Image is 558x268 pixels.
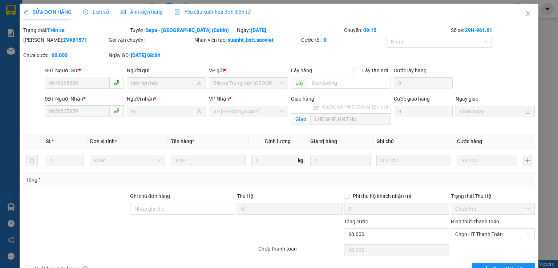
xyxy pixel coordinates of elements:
b: Sapa - [GEOGRAPHIC_DATA] (Cabin) [146,27,229,33]
div: Người nhận [127,95,206,103]
div: Trạng thái: [23,26,129,34]
input: 0 [310,155,371,166]
div: Người gửi [127,66,206,74]
b: 60.000 [52,52,68,58]
div: Nhân viên tạo: [194,36,300,44]
div: Tổng: 1 [26,176,216,184]
div: Gói vận chuyển: [109,36,193,44]
div: Ngày: [236,26,343,34]
input: Dọc đường [308,77,391,89]
span: Lấy [291,77,308,89]
span: Giá trị hàng [310,138,337,144]
span: Chọn HT Thanh Toán [455,229,530,240]
b: 29H-961.61 [465,27,492,33]
input: Cước giao hàng [394,106,453,117]
span: phone [114,80,120,85]
b: 0 [324,37,327,43]
span: Giao [291,113,310,125]
label: Cước giao hàng [394,96,430,102]
span: Khác [94,155,160,166]
span: SL [46,138,52,144]
span: kg [297,155,304,166]
span: Cước hàng [457,138,482,144]
span: Định lượng [265,138,291,144]
b: [DATE] [251,27,266,33]
span: Bến xe Trung tâm Lào Cai [213,78,284,89]
input: Ghi Chú [376,155,451,166]
input: VD: Bàn, Ghế [171,155,246,166]
span: close [525,11,531,16]
div: VP gửi [209,66,288,74]
span: VP Gia Lâm [213,106,284,117]
b: Trên xe [47,27,65,33]
input: Cước lấy hàng [394,77,453,89]
span: Đơn vị tính [90,138,117,144]
input: Tên người gửi [131,79,195,87]
button: Close [518,4,538,24]
th: Ghi chú [373,134,454,149]
span: clock-circle [83,9,88,15]
input: 0 [457,155,517,166]
label: Cước lấy hàng [394,68,426,73]
span: phone [114,108,120,114]
span: Lấy tận nơi [359,66,391,74]
div: Số xe: [450,26,535,34]
div: Chưa thanh toán [258,245,343,257]
button: delete [26,155,38,166]
img: icon [174,9,180,15]
input: Ngày giao [460,107,524,115]
div: Chưa cước : [23,51,107,59]
span: Tên hàng [171,138,194,144]
span: picture [121,9,126,15]
span: Chưa thu [455,203,530,214]
div: Trạng thái Thu Hộ [451,192,535,200]
b: ZVX61571 [63,37,87,43]
input: Giao tận nơi [310,113,391,125]
div: Tuyến: [129,26,236,34]
span: [GEOGRAPHIC_DATA] tận nơi [319,103,391,111]
span: Lấy hàng [291,68,312,73]
label: Ghi chú đơn hàng [130,193,170,199]
input: Ghi chú đơn hàng [130,203,235,215]
label: Hình thức thanh toán [451,219,499,224]
b: [DATE] 08:34 [131,52,160,58]
div: [PERSON_NAME]: [23,36,107,44]
span: user [197,109,202,114]
span: Ảnh kiện hàng [121,9,163,15]
span: Lịch sử [83,9,109,15]
div: Ngày GD: [109,51,193,59]
span: Thu Hộ [237,193,254,199]
div: Cước rồi : [301,36,385,44]
b: 09:15 [363,27,376,33]
div: Chuyến: [343,26,450,34]
div: SĐT Người Nhận [45,95,124,103]
span: VP Nhận [209,96,229,102]
span: Tổng cước [344,219,368,224]
div: SĐT Người Gửi [45,66,124,74]
span: user [197,81,202,86]
input: Tên người nhận [131,107,195,115]
span: Yêu cầu xuất hóa đơn điện tử [174,9,251,15]
b: xuanht_bxtt.saoviet [228,37,274,43]
button: plus [523,155,532,166]
label: Ngày giao [456,96,478,102]
span: Giao hàng [291,96,314,102]
span: edit [23,9,28,15]
span: Phí thu hộ khách nhận trả [350,192,415,200]
span: SỬA ĐƠN HÀNG [23,9,72,15]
